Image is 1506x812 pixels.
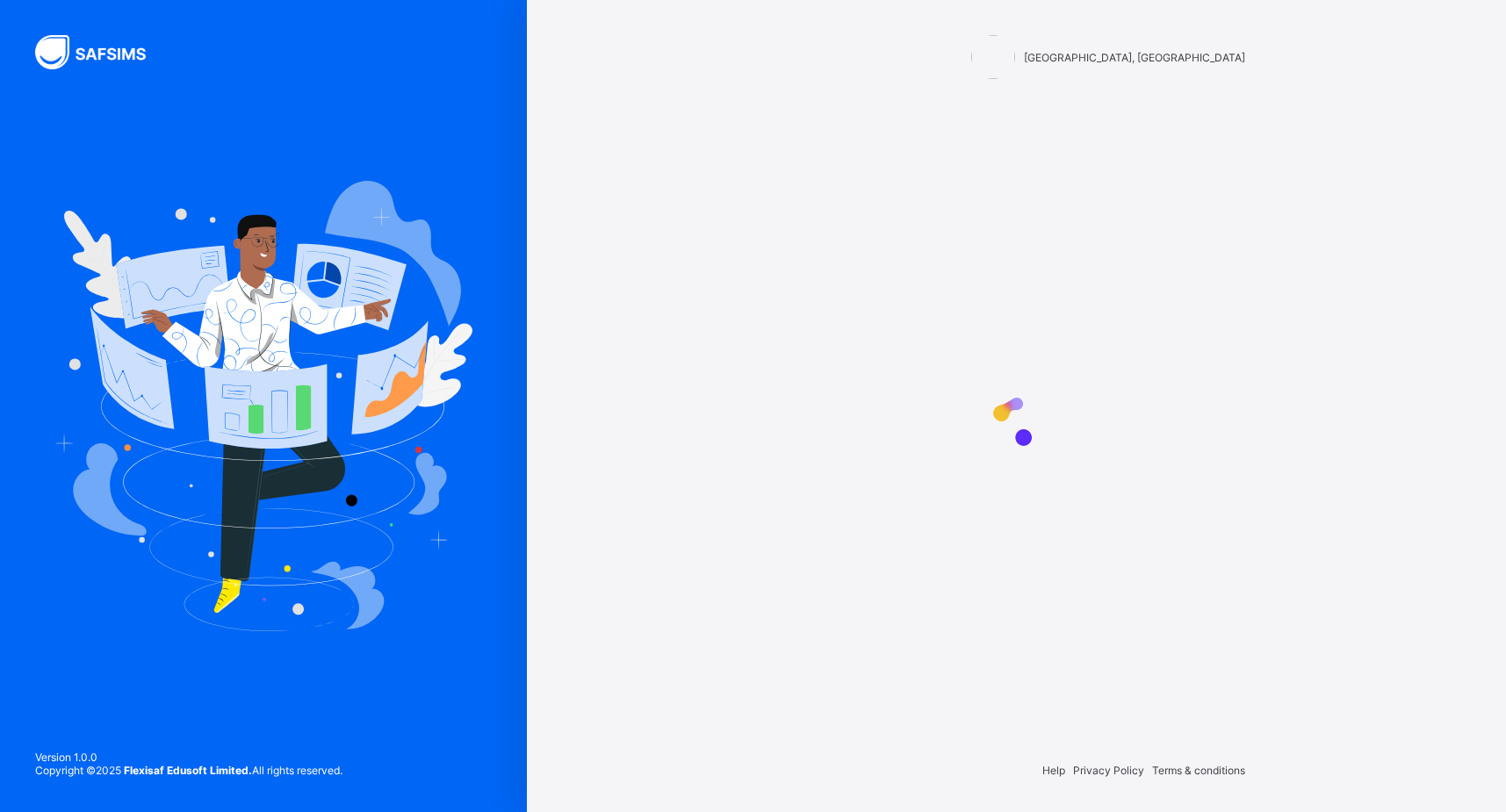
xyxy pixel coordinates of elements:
span: Terms & conditions [1152,764,1245,777]
img: SAFSIMS Logo [35,35,167,69]
span: Copyright © 2025 All rights reserved. [35,764,342,777]
span: Help [1042,764,1065,777]
span: [GEOGRAPHIC_DATA], [GEOGRAPHIC_DATA] [1024,51,1245,64]
span: Privacy Policy [1073,764,1144,777]
img: Hero Image [54,181,472,630]
strong: Flexisaf Edusoft Limited. [124,764,252,777]
img: FEDERAL GOVERNMENT COLLEGE, DAURA [971,35,1015,79]
span: Version 1.0.0 [35,751,342,764]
